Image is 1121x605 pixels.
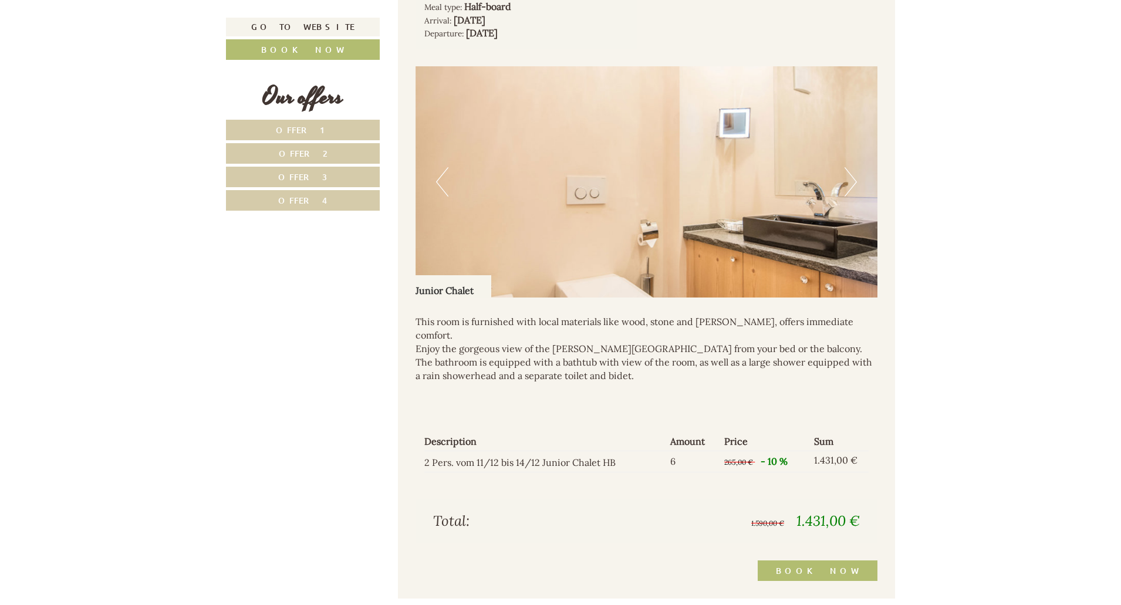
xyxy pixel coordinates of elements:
[278,195,327,206] span: Offer 4
[809,451,869,472] td: 1.431,00 €
[666,432,720,451] th: Amount
[424,2,462,12] small: Meal type:
[724,458,753,467] span: 265,00 €
[666,451,720,472] td: 6
[796,512,860,530] span: 1.431,00 €
[276,124,330,136] span: Offer 1
[226,80,380,114] div: Our offers
[454,14,485,26] b: [DATE]
[809,432,869,451] th: Sum
[424,511,647,531] div: Total:
[416,275,491,298] div: Junior Chalet
[416,315,878,382] p: This room is furnished with local materials like wood, stone and [PERSON_NAME], offers immediate ...
[751,519,784,528] span: 1.590,00 €
[466,27,498,39] b: [DATE]
[279,148,327,159] span: Offer 2
[416,66,878,298] img: image
[424,432,666,451] th: Description
[226,18,380,36] a: Go to website
[845,167,857,197] button: Next
[226,39,380,60] a: Book now
[424,28,464,39] small: Departure:
[758,560,877,581] a: Book now
[464,1,511,12] b: Half-board
[436,167,448,197] button: Previous
[761,455,788,467] span: - 10 %
[424,451,666,472] td: 2 Pers. vom 11/12 bis 14/12 Junior Chalet HB
[424,15,451,26] small: Arrival:
[720,432,809,451] th: Price
[278,171,327,182] span: Offer 3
